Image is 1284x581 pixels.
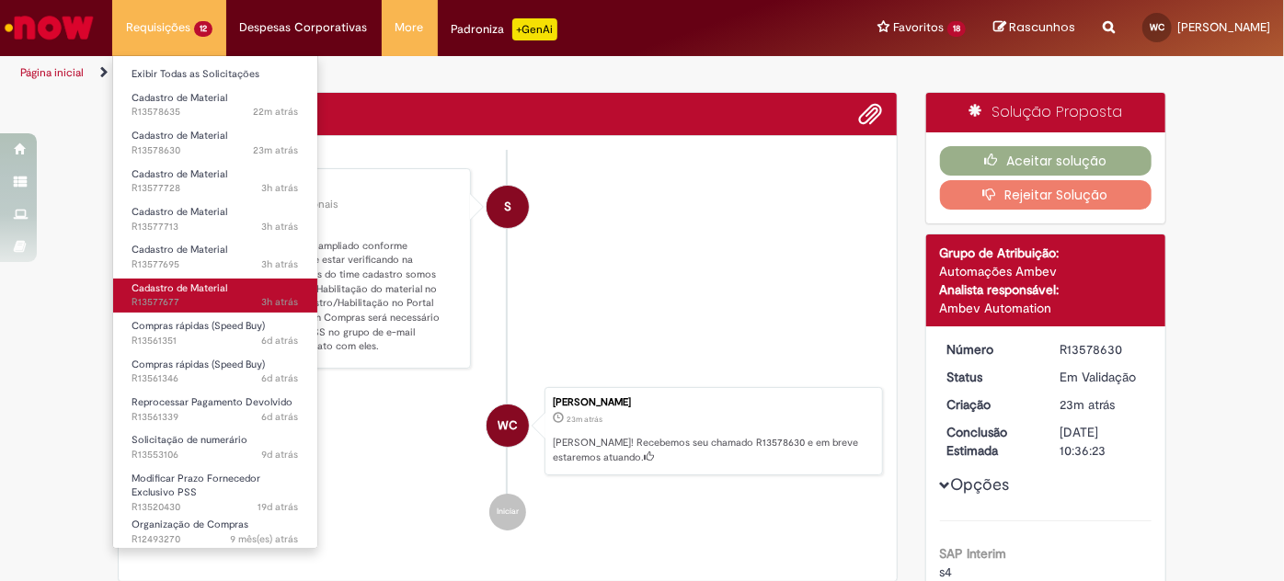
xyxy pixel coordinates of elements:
button: Adicionar anexos [859,102,883,126]
button: Aceitar solução [940,146,1152,176]
span: Rascunhos [1009,18,1075,36]
a: Aberto R13578635 : Cadastro de Material [113,88,317,122]
span: WC [498,404,518,448]
time: 29/09/2025 17:36:16 [567,414,602,425]
span: 6d atrás [262,334,299,347]
a: Aberto R12493270 : Organização de Compras [113,515,317,549]
img: ServiceNow [2,9,97,46]
time: 29/09/2025 17:37:32 [254,105,299,119]
span: 6d atrás [262,410,299,424]
span: R13561339 [132,410,299,425]
time: 29/09/2025 15:23:43 [262,257,299,271]
ul: Trilhas de página [14,56,843,90]
ul: Histórico de tíquete [132,150,883,549]
span: Despesas Corporativas [240,18,368,37]
b: SAP Interim [940,545,1007,562]
span: R13577677 [132,295,299,310]
span: S [504,185,511,229]
span: Favoritos [893,18,944,37]
a: Aberto R13561346 : Compras rápidas (Speed Buy) [113,355,317,389]
span: R13520430 [132,500,299,515]
span: 23m atrás [254,143,299,157]
a: Rascunhos [993,19,1075,37]
time: 24/09/2025 06:40:57 [262,410,299,424]
a: Aberto R13520430 : Modificar Prazo Fornecedor Exclusivo PSS [113,469,317,508]
time: 24/09/2025 07:07:38 [262,334,299,347]
span: s4 [940,564,953,580]
time: 11/09/2025 09:58:06 [258,500,299,514]
span: WC [1150,21,1164,33]
a: Aberto R13577728 : Cadastro de Material [113,165,317,199]
span: 3h atrás [262,220,299,234]
span: 9d atrás [262,448,299,461]
time: 29/09/2025 17:36:16 [1060,396,1115,413]
li: Willian Camara [132,387,883,475]
button: Rejeitar Solução [940,180,1152,210]
div: Em Validação [1060,368,1145,386]
div: System [487,186,529,228]
span: 12 [194,21,212,37]
p: +GenAi [512,18,557,40]
a: Aberto R13553106 : Solicitação de numerário [113,430,317,464]
div: Padroniza [452,18,557,40]
span: Compras rápidas (Speed Buy) [132,358,265,371]
span: R13577695 [132,257,299,272]
span: 9 mês(es) atrás [231,532,299,546]
dt: Conclusão Estimada [934,423,1047,460]
a: Aberto R13577713 : Cadastro de Material [113,202,317,236]
span: Cadastro de Material [132,281,227,295]
span: Cadastro de Material [132,205,227,219]
div: Solução Proposta [926,93,1166,132]
span: R13561351 [132,334,299,348]
span: R12493270 [132,532,299,547]
time: 24/09/2025 06:51:52 [262,371,299,385]
a: Exibir Todas as Solicitações [113,64,317,85]
div: Willian Camara [487,404,529,447]
span: R13577713 [132,220,299,234]
div: Analista responsável: [940,280,1152,299]
p: [PERSON_NAME]! Recebemos seu chamado R13578630 e em breve estaremos atuando. [553,436,873,464]
span: Cadastro de Material [132,243,227,256]
span: 23m atrás [1060,396,1115,413]
time: 29/09/2025 15:26:55 [262,181,299,195]
dt: Número [934,340,1047,359]
a: Aberto R13577677 : Cadastro de Material [113,279,317,313]
a: Aberto R13561351 : Compras rápidas (Speed Buy) [113,316,317,350]
span: 22m atrás [254,105,299,119]
span: 3h atrás [262,181,299,195]
div: Ambev Automation [940,299,1152,317]
time: 29/09/2025 15:25:13 [262,220,299,234]
time: 29/09/2025 15:22:01 [262,295,299,309]
time: 21/09/2025 14:08:07 [262,448,299,461]
div: R13578630 [1060,340,1145,359]
span: Compras rápidas (Speed Buy) [132,319,265,333]
span: 18 [947,21,966,37]
span: Modificar Prazo Fornecedor Exclusivo PSS [132,472,260,500]
dt: Status [934,368,1047,386]
span: Requisições [126,18,190,37]
span: R13578630 [132,143,299,158]
span: Reprocessar Pagamento Devolvido [132,395,292,409]
div: [DATE] 10:36:23 [1060,423,1145,460]
span: Cadastro de Material [132,129,227,142]
span: R13577728 [132,181,299,196]
span: 6d atrás [262,371,299,385]
ul: Requisições [112,55,318,549]
dt: Criação [934,395,1047,414]
span: R13561346 [132,371,299,386]
a: Aberto R13577695 : Cadastro de Material [113,240,317,274]
span: 3h atrás [262,257,299,271]
div: 29/09/2025 17:36:16 [1060,395,1145,414]
a: Página inicial [20,65,84,80]
span: 19d atrás [258,500,299,514]
span: Organização de Compras [132,518,248,531]
span: [PERSON_NAME] [1177,19,1270,35]
span: Solicitação de numerário [132,433,247,447]
time: 29/09/2025 17:36:20 [254,143,299,157]
span: More [396,18,424,37]
span: Cadastro de Material [132,91,227,105]
time: 08/01/2025 14:20:24 [231,532,299,546]
span: R13553106 [132,448,299,462]
div: Grupo de Atribuição: [940,244,1152,262]
span: R13578635 [132,105,299,120]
